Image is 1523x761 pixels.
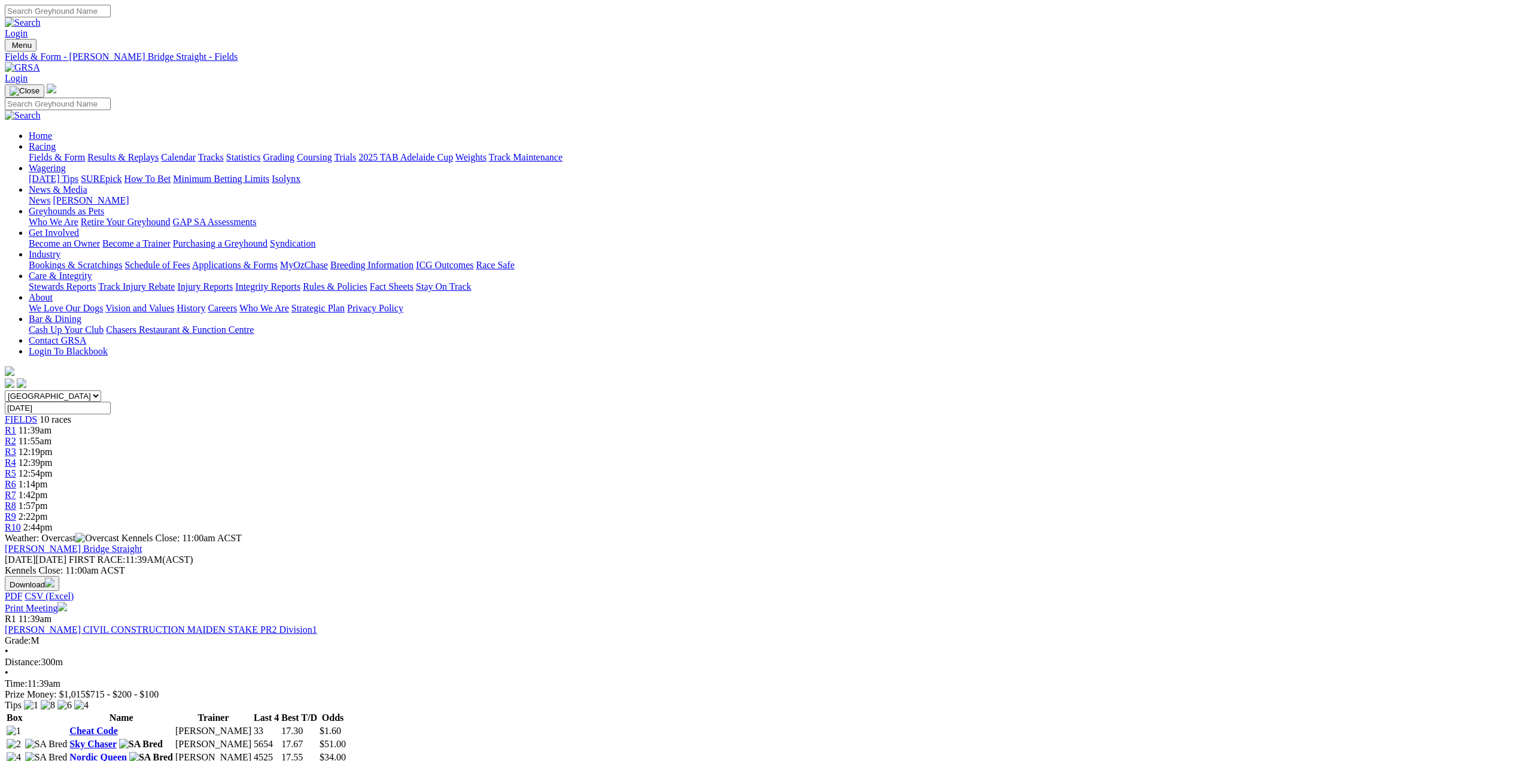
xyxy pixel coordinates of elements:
[319,712,346,724] th: Odds
[5,565,1518,576] div: Kennels Close: 11:00am ACST
[5,110,41,121] img: Search
[5,402,111,414] input: Select date
[29,335,86,345] a: Contact GRSA
[47,84,56,93] img: logo-grsa-white.png
[81,174,121,184] a: SUREpick
[57,700,72,711] img: 6
[29,314,81,324] a: Bar & Dining
[29,260,122,270] a: Bookings & Scratchings
[173,238,267,248] a: Purchasing a Greyhound
[281,712,318,724] th: Best T/D
[416,281,471,292] a: Stay On Track
[29,131,52,141] a: Home
[5,436,16,446] span: R2
[334,152,356,162] a: Trials
[29,141,56,151] a: Racing
[198,152,224,162] a: Tracks
[86,689,159,699] span: $715 - $200 - $100
[281,738,318,750] td: 17.67
[41,700,55,711] img: 8
[7,739,21,750] img: 2
[19,490,48,500] span: 1:42pm
[5,414,37,425] span: FIELDS
[455,152,487,162] a: Weights
[19,468,53,478] span: 12:54pm
[29,292,53,302] a: About
[29,152,1518,163] div: Racing
[5,678,1518,689] div: 11:39am
[5,657,1518,668] div: 300m
[5,98,111,110] input: Search
[124,260,190,270] a: Schedule of Fees
[173,217,257,227] a: GAP SA Assessments
[29,303,103,313] a: We Love Our Dogs
[29,217,1518,228] div: Greyhounds as Pets
[81,217,171,227] a: Retire Your Greyhound
[347,303,403,313] a: Privacy Policy
[239,303,289,313] a: Who We Are
[5,591,22,601] a: PDF
[29,195,1518,206] div: News & Media
[5,501,16,511] a: R8
[161,152,196,162] a: Calendar
[5,468,16,478] span: R5
[5,5,111,17] input: Search
[105,303,174,313] a: Vision and Values
[5,591,1518,602] div: Download
[10,86,39,96] img: Close
[5,678,28,689] span: Time:
[29,163,66,173] a: Wagering
[358,152,453,162] a: 2025 TAB Adelaide Cup
[5,646,8,656] span: •
[29,206,104,216] a: Greyhounds as Pets
[25,739,68,750] img: SA Bred
[69,739,116,749] a: Sky Chaser
[119,739,163,750] img: SA Bred
[270,238,315,248] a: Syndication
[320,739,346,749] span: $51.00
[29,238,100,248] a: Become an Owner
[5,62,40,73] img: GRSA
[24,700,38,711] img: 1
[5,28,28,38] a: Login
[124,174,171,184] a: How To Bet
[5,635,1518,646] div: M
[29,325,1518,335] div: Bar & Dining
[175,712,252,724] th: Trainer
[5,39,37,51] button: Toggle navigation
[19,614,51,624] span: 11:39am
[253,725,279,737] td: 33
[5,614,16,624] span: R1
[29,303,1518,314] div: About
[5,51,1518,62] a: Fields & Form - [PERSON_NAME] Bridge Straight - Fields
[23,522,53,532] span: 2:44pm
[5,700,22,710] span: Tips
[5,657,41,667] span: Distance:
[69,554,125,565] span: FIRST RACE:
[121,533,242,543] span: Kennels Close: 11:00am ACST
[106,325,254,335] a: Chasers Restaurant & Function Centre
[5,554,66,565] span: [DATE]
[19,425,51,435] span: 11:39am
[226,152,261,162] a: Statistics
[69,712,174,724] th: Name
[53,195,129,205] a: [PERSON_NAME]
[175,738,252,750] td: [PERSON_NAME]
[5,533,121,543] span: Weather: Overcast
[69,726,117,736] a: Cheat Code
[12,41,32,50] span: Menu
[29,174,1518,184] div: Wagering
[19,447,53,457] span: 12:19pm
[5,624,317,635] a: [PERSON_NAME] CIVIL CONSTRUCTION MAIDEN STAKE PR2 Division1
[5,479,16,489] a: R6
[5,522,21,532] a: R10
[5,457,16,468] a: R4
[5,511,16,522] a: R9
[57,602,67,611] img: printer.svg
[7,726,21,736] img: 1
[45,578,54,587] img: download.svg
[29,228,79,238] a: Get Involved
